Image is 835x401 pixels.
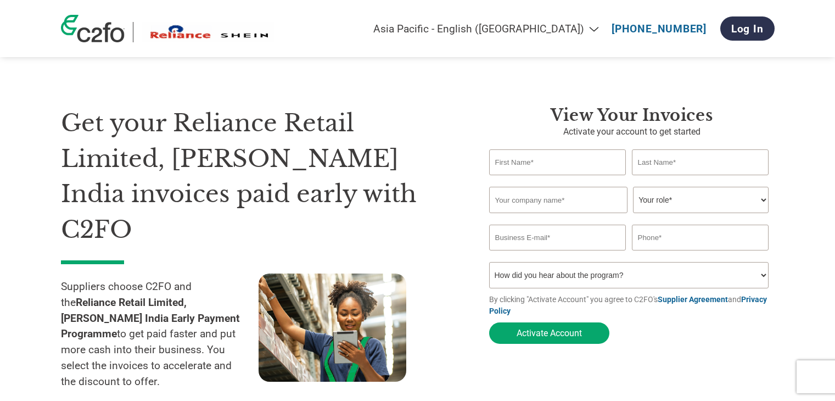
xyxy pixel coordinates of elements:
a: [PHONE_NUMBER] [612,23,707,35]
p: Suppliers choose C2FO and the to get paid faster and put more cash into their business. You selec... [61,279,259,390]
a: Supplier Agreement [658,295,728,304]
h3: View your invoices [489,105,775,125]
div: Inavlid Phone Number [632,252,769,258]
select: Title/Role [633,187,769,213]
input: Invalid Email format [489,225,626,250]
button: Activate Account [489,322,609,344]
strong: Reliance Retail Limited, [PERSON_NAME] India Early Payment Programme [61,296,240,341]
h1: Get your Reliance Retail Limited, [PERSON_NAME] India invoices paid early with C2FO [61,105,456,247]
p: By clicking "Activate Account" you agree to C2FO's and [489,294,775,317]
img: supply chain worker [259,274,406,382]
div: Invalid last name or last name is too long [632,176,769,182]
input: Phone* [632,225,769,250]
div: Invalid first name or first name is too long [489,176,626,182]
input: Your company name* [489,187,627,213]
div: Invalid company name or company name is too long [489,214,769,220]
a: Privacy Policy [489,295,767,315]
a: Log In [720,16,775,41]
div: Inavlid Email Address [489,252,626,258]
input: First Name* [489,149,626,175]
img: c2fo logo [61,15,125,42]
input: Last Name* [632,149,769,175]
img: Reliance Retail Limited, SHEIN India [142,22,274,42]
p: Activate your account to get started [489,125,775,138]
